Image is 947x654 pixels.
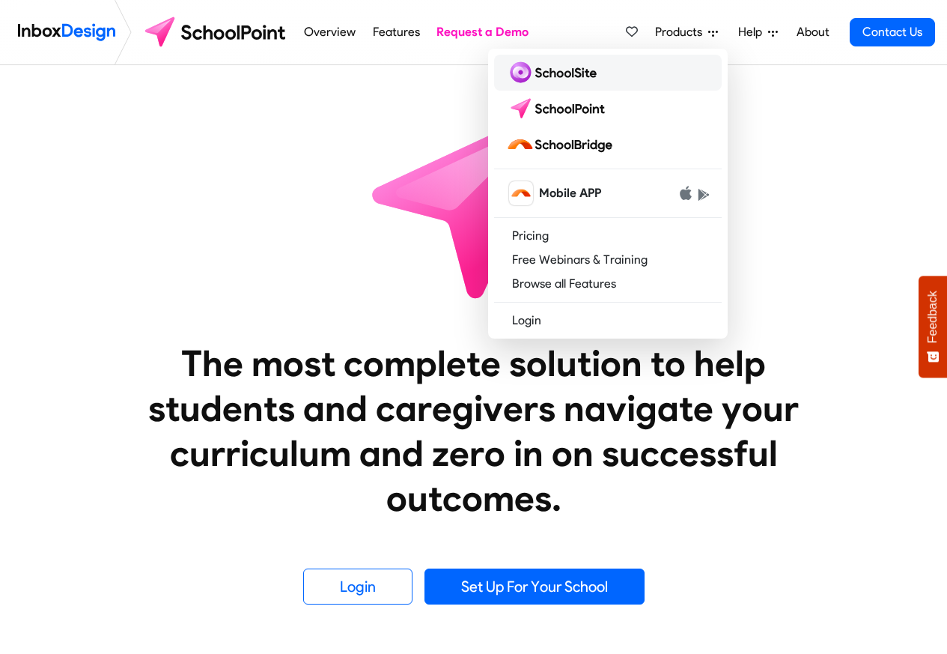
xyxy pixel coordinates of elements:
a: Contact Us [850,18,935,46]
a: Products [649,17,724,47]
img: schoolbridge logo [506,133,618,157]
a: About [792,17,833,47]
div: Products [488,49,728,339]
img: schoolpoint logo [138,14,296,50]
img: schoolpoint logo [506,97,612,121]
a: Request a Demo [433,17,533,47]
a: Set Up For Your School [424,569,645,605]
img: schoolsite logo [506,61,603,85]
a: Login [303,569,412,605]
a: Browse all Features [494,272,722,296]
a: Login [494,309,722,333]
a: schoolbridge icon Mobile APP [494,175,722,211]
span: Mobile APP [539,184,601,202]
a: Free Webinars & Training [494,248,722,272]
a: Overview [300,17,360,47]
a: Help [732,17,784,47]
span: Feedback [926,291,940,343]
button: Feedback - Show survey [919,276,947,378]
img: icon_schoolpoint.svg [339,65,609,335]
a: Features [368,17,424,47]
heading: The most complete solution to help students and caregivers navigate your curriculum and zero in o... [118,341,829,521]
img: schoolbridge icon [509,181,533,205]
span: Products [655,23,708,41]
span: Help [738,23,768,41]
a: Pricing [494,224,722,248]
